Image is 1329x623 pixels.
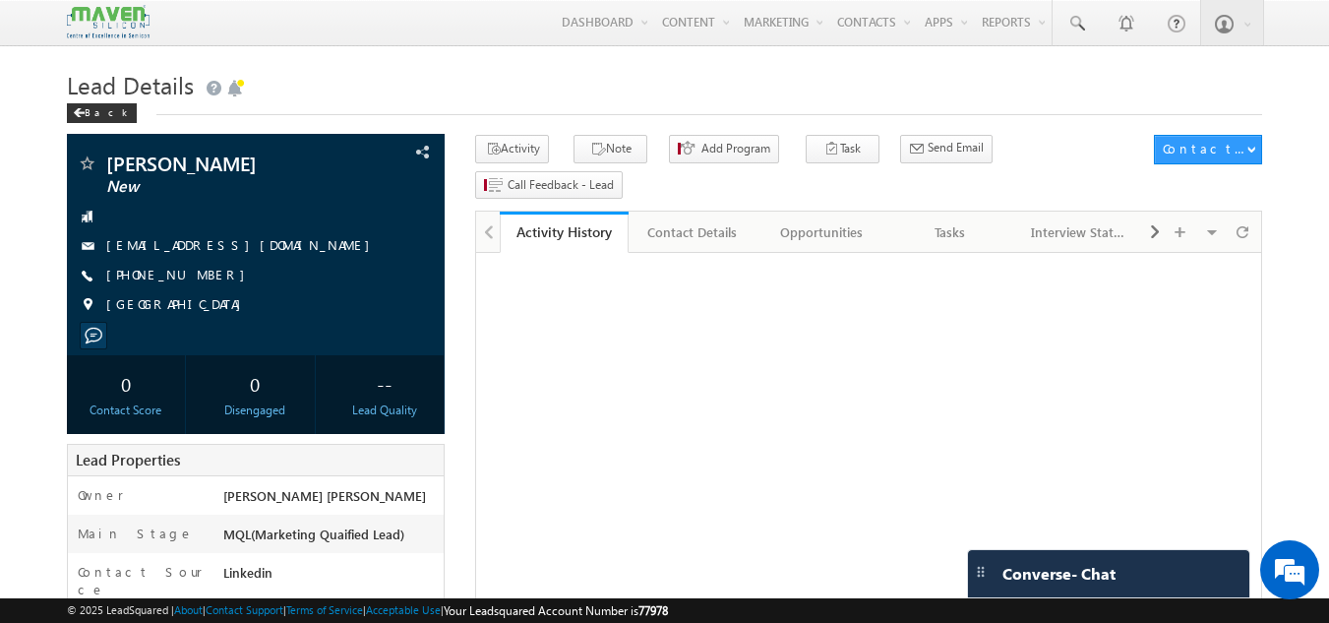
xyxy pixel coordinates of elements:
button: Call Feedback - Lead [475,171,623,200]
button: Task [806,135,879,163]
span: [PHONE_NUMBER] [106,266,255,285]
img: Custom Logo [67,5,150,39]
button: Contact Actions [1154,135,1262,164]
div: MQL(Marketing Quaified Lead) [218,525,445,552]
span: 77978 [638,603,668,618]
img: carter-drag [973,564,989,580]
button: Activity [475,135,549,163]
span: Your Leadsquared Account Number is [444,603,668,618]
div: Lead Quality [330,402,439,419]
a: [EMAIL_ADDRESS][DOMAIN_NAME] [106,236,380,253]
div: Contact Actions [1163,140,1246,157]
div: 0 [72,365,181,402]
span: [GEOGRAPHIC_DATA] [106,295,251,315]
span: [PERSON_NAME] [PERSON_NAME] [223,487,426,504]
button: Send Email [900,135,993,163]
span: Lead Properties [76,450,180,469]
span: [PERSON_NAME] [106,154,339,173]
span: © 2025 LeadSquared | | | | | [67,601,668,620]
span: New [106,177,339,197]
div: 0 [201,365,310,402]
div: Tasks [902,220,997,244]
div: Linkedin [218,563,445,591]
label: Main Stage [78,525,194,542]
a: Tasks [886,212,1015,253]
div: Contact Details [644,220,740,244]
div: Contact Score [72,402,181,419]
span: Lead Details [67,69,194,100]
div: Opportunities [773,220,869,244]
a: Contact Details [629,212,757,253]
span: Call Feedback - Lead [508,176,614,194]
a: Back [67,102,147,119]
button: Note [574,135,647,163]
label: Contact Source [78,563,205,598]
div: Interview Status [1031,220,1126,244]
label: Owner [78,486,124,504]
div: Back [67,103,137,123]
span: Converse - Chat [1002,565,1116,583]
span: Send Email [928,139,984,156]
a: Activity History [500,212,629,253]
button: Add Program [669,135,779,163]
a: Contact Support [206,603,283,616]
a: About [174,603,203,616]
a: Terms of Service [286,603,363,616]
div: Activity History [514,222,614,241]
a: Acceptable Use [366,603,441,616]
div: -- [330,365,439,402]
span: Add Program [701,140,770,157]
a: Opportunities [757,212,886,253]
a: Interview Status [1015,212,1144,253]
div: Disengaged [201,402,310,419]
